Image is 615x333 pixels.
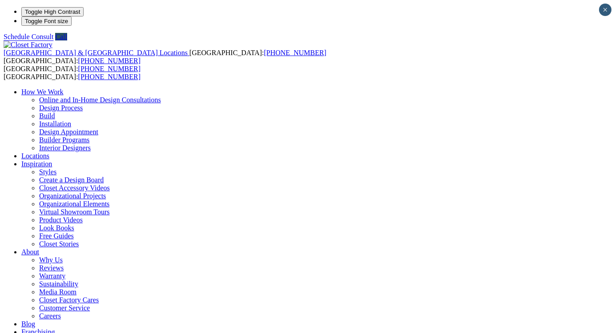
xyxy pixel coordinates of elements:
span: Toggle High Contrast [25,8,80,15]
a: Look Books [39,224,74,232]
a: [PHONE_NUMBER] [78,57,141,64]
a: Design Appointment [39,128,98,136]
a: Closet Factory Cares [39,296,99,304]
a: Why Us [39,256,63,264]
a: Online and In-Home Design Consultations [39,96,161,104]
a: How We Work [21,88,64,96]
a: About [21,248,39,256]
span: [GEOGRAPHIC_DATA]: [GEOGRAPHIC_DATA]: [4,65,141,80]
a: [GEOGRAPHIC_DATA] & [GEOGRAPHIC_DATA] Locations [4,49,189,56]
a: Call [55,33,67,40]
button: Toggle High Contrast [21,7,84,16]
a: Locations [21,152,49,160]
a: Virtual Showroom Tours [39,208,110,216]
a: Free Guides [39,232,74,240]
a: Media Room [39,288,76,296]
a: Reviews [39,264,64,272]
a: Design Process [39,104,83,112]
button: Close [599,4,611,16]
a: Customer Service [39,304,90,312]
a: Product Videos [39,216,83,224]
a: Inspiration [21,160,52,168]
a: Installation [39,120,71,128]
a: [PHONE_NUMBER] [78,73,141,80]
a: Blog [21,320,35,328]
span: [GEOGRAPHIC_DATA]: [GEOGRAPHIC_DATA]: [4,49,326,64]
span: [GEOGRAPHIC_DATA] & [GEOGRAPHIC_DATA] Locations [4,49,188,56]
a: Organizational Projects [39,192,106,200]
button: Toggle Font size [21,16,72,26]
a: Styles [39,168,56,176]
a: Careers [39,312,61,320]
a: Interior Designers [39,144,91,152]
a: Build [39,112,55,120]
a: Closet Stories [39,240,79,248]
a: Schedule Consult [4,33,53,40]
span: Toggle Font size [25,18,68,24]
a: Create a Design Board [39,176,104,184]
a: Sustainability [39,280,78,288]
a: [PHONE_NUMBER] [264,49,326,56]
a: Builder Programs [39,136,89,144]
a: [PHONE_NUMBER] [78,65,141,72]
img: Closet Factory [4,41,52,49]
a: Organizational Elements [39,200,109,208]
a: Closet Accessory Videos [39,184,110,192]
a: Warranty [39,272,65,280]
